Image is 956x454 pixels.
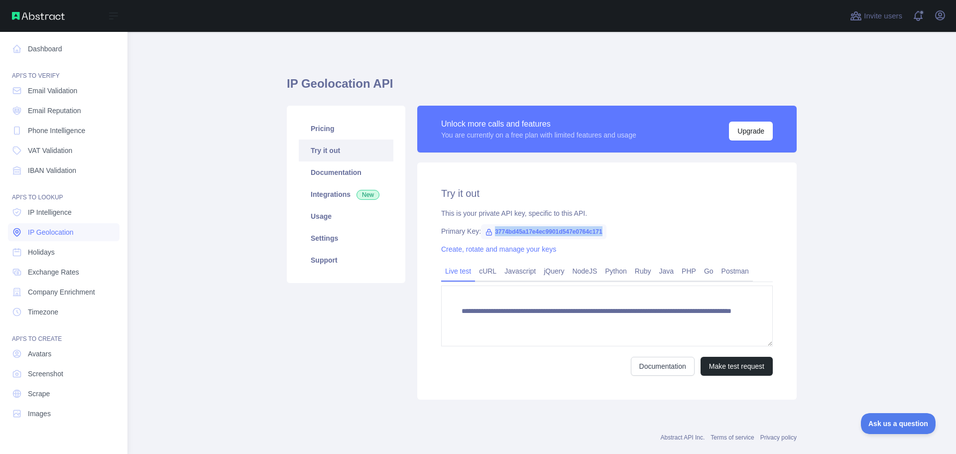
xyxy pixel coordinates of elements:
span: 3774bd45a17e4ec9901d547e0764c171 [481,224,606,239]
div: API'S TO CREATE [8,323,119,343]
span: Holidays [28,247,55,257]
a: Screenshot [8,365,119,383]
span: Email Reputation [28,106,81,116]
a: PHP [678,263,700,279]
button: Upgrade [729,122,773,141]
a: Documentation [299,161,393,183]
a: jQuery [540,263,568,279]
a: Timezone [8,303,119,321]
a: Ruby [631,263,655,279]
a: NodeJS [568,263,601,279]
div: Unlock more calls and features [441,118,636,130]
a: IP Intelligence [8,203,119,221]
img: Abstract API [12,12,65,20]
a: Exchange Rates [8,263,119,281]
span: Invite users [864,10,902,22]
span: Scrape [28,389,50,399]
span: New [357,190,379,200]
a: Holidays [8,243,119,261]
span: Company Enrichment [28,287,95,297]
a: Go [700,263,717,279]
a: Privacy policy [760,434,797,441]
a: Pricing [299,118,393,140]
span: Email Validation [28,86,77,96]
a: Postman [717,263,753,279]
a: Integrations New [299,183,393,205]
a: Avatars [8,345,119,363]
div: API'S TO LOOKUP [8,181,119,201]
a: Email Reputation [8,102,119,120]
h2: Try it out [441,186,773,200]
a: Usage [299,205,393,227]
a: Python [601,263,631,279]
span: Avatars [28,349,51,359]
a: Email Validation [8,82,119,100]
div: You are currently on a free plan with limited features and usage [441,130,636,140]
a: Abstract API Inc. [661,434,705,441]
a: Create, rotate and manage your keys [441,245,556,253]
span: IP Geolocation [28,227,74,237]
a: Support [299,249,393,271]
span: Screenshot [28,369,63,379]
div: This is your private API key, specific to this API. [441,208,773,218]
span: Phone Intelligence [28,126,85,136]
div: API'S TO VERIFY [8,60,119,80]
span: VAT Validation [28,146,72,155]
a: Javascript [500,263,540,279]
a: IBAN Validation [8,161,119,179]
h1: IP Geolocation API [287,76,797,100]
span: IP Intelligence [28,207,72,217]
a: Documentation [631,357,695,376]
a: Phone Intelligence [8,122,119,140]
a: Images [8,405,119,423]
a: VAT Validation [8,142,119,159]
span: Exchange Rates [28,267,79,277]
span: IBAN Validation [28,165,76,175]
a: Try it out [299,140,393,161]
a: Scrape [8,385,119,403]
button: Invite users [848,8,904,24]
a: Company Enrichment [8,283,119,301]
button: Make test request [701,357,773,376]
a: Dashboard [8,40,119,58]
a: IP Geolocation [8,223,119,241]
a: Terms of service [711,434,754,441]
a: Live test [441,263,475,279]
a: Settings [299,227,393,249]
a: Java [655,263,678,279]
span: Timezone [28,307,58,317]
iframe: Toggle Customer Support [861,413,936,434]
a: cURL [475,263,500,279]
span: Images [28,409,51,419]
div: Primary Key: [441,226,773,236]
